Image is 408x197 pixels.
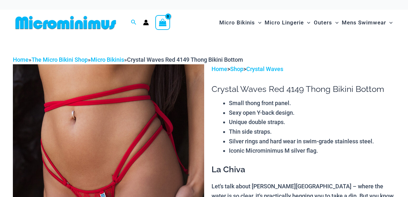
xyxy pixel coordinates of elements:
a: Home [13,56,29,63]
span: Micro Lingerie [265,14,304,31]
p: > > [212,64,395,74]
span: Mens Swimwear [342,14,386,31]
li: Silver rings and hard wear in swim-grade stainless steel. [229,137,395,146]
a: Mens SwimwearMenu ToggleMenu Toggle [340,13,394,32]
nav: Site Navigation [217,12,395,33]
a: Micro LingerieMenu ToggleMenu Toggle [263,13,312,32]
li: Small thong front panel. [229,98,395,108]
a: The Micro Bikini Shop [32,56,88,63]
span: Crystal Waves Red 4149 Thong Bikini Bottom [127,56,243,63]
span: Menu Toggle [386,14,393,31]
a: Micro Bikinis [91,56,124,63]
a: Home [212,66,227,72]
a: View Shopping Cart, empty [155,15,170,30]
span: Menu Toggle [332,14,339,31]
a: Micro BikinisMenu ToggleMenu Toggle [218,13,263,32]
span: Menu Toggle [304,14,310,31]
li: Unique double straps. [229,117,395,127]
span: » » » [13,56,243,63]
a: Crystal Waves [246,66,283,72]
a: OutersMenu ToggleMenu Toggle [312,13,340,32]
a: Search icon link [131,19,137,27]
span: Outers [314,14,332,31]
span: Menu Toggle [255,14,261,31]
h1: Crystal Waves Red 4149 Thong Bikini Bottom [212,84,395,94]
span: Micro Bikinis [219,14,255,31]
li: Iconic Microminimus M silver flag. [229,146,395,156]
a: Account icon link [143,20,149,25]
img: MM SHOP LOGO FLAT [13,15,119,30]
li: Thin side straps. [229,127,395,137]
li: Sexy open Y-back design. [229,108,395,118]
a: Shop [230,66,243,72]
h3: La Chiva [212,164,395,175]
